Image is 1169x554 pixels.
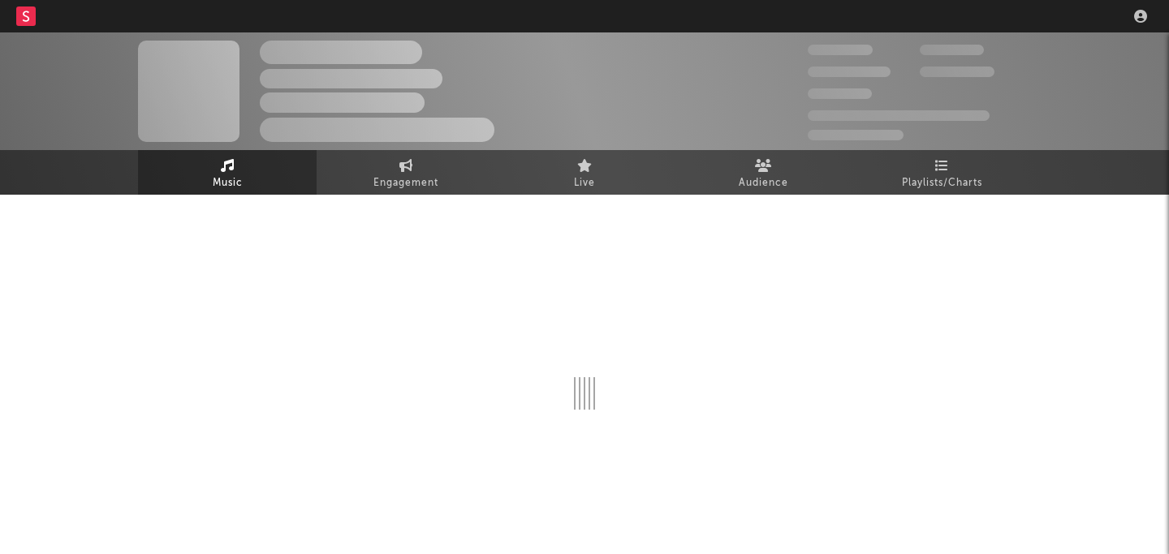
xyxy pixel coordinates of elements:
span: 300,000 [808,45,873,55]
span: 100,000 [808,88,872,99]
span: Music [213,174,243,193]
a: Playlists/Charts [852,150,1031,195]
span: 50,000,000 Monthly Listeners [808,110,990,121]
a: Live [495,150,674,195]
span: Playlists/Charts [902,174,982,193]
span: Live [574,174,595,193]
span: 50,000,000 [808,67,891,77]
span: Audience [739,174,788,193]
span: Engagement [373,174,438,193]
a: Music [138,150,317,195]
a: Engagement [317,150,495,195]
a: Audience [674,150,852,195]
span: 100,000 [920,45,984,55]
span: 1,000,000 [920,67,994,77]
span: Jump Score: 85.0 [808,130,904,140]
